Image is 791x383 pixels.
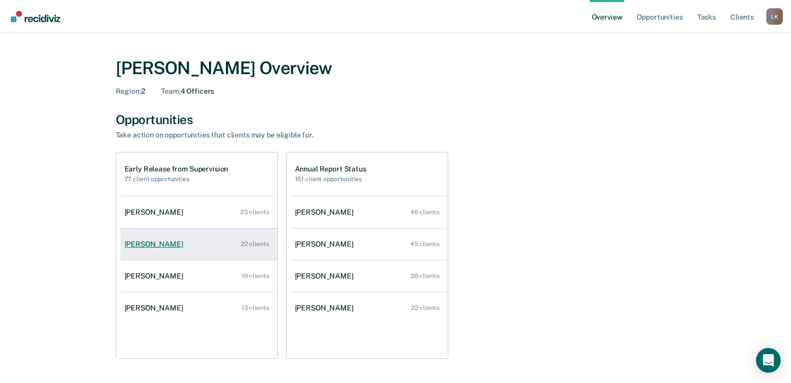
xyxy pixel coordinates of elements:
div: 23 clients [240,208,269,216]
div: 19 clients [241,272,269,280]
div: [PERSON_NAME] [125,208,187,217]
div: 2 [116,87,145,96]
h2: 77 client opportunities [125,176,228,183]
h1: Early Release from Supervision [125,165,228,173]
a: [PERSON_NAME] 13 clients [120,293,277,323]
h2: 151 client opportunities [295,176,366,183]
div: 45 clients [410,240,440,248]
div: Opportunities [116,112,676,127]
div: [PERSON_NAME] [295,304,358,312]
div: [PERSON_NAME] [125,304,187,312]
div: [PERSON_NAME] [125,272,187,281]
div: [PERSON_NAME] [125,240,187,249]
div: 38 clients [410,272,440,280]
img: Recidiviz [11,11,60,22]
span: Region : [116,87,141,95]
button: Profile dropdown button [766,8,783,25]
a: [PERSON_NAME] 46 clients [291,198,448,227]
div: 46 clients [410,208,440,216]
div: L K [766,8,783,25]
a: [PERSON_NAME] 19 clients [120,262,277,291]
div: Open Intercom Messenger [756,348,781,373]
a: [PERSON_NAME] 22 clients [291,293,448,323]
div: Take action on opportunities that clients may be eligible for. [116,131,476,140]
h1: Annual Report Status [295,165,366,173]
div: [PERSON_NAME] [295,272,358,281]
div: 13 clients [241,304,269,311]
div: [PERSON_NAME] Overview [116,58,676,79]
a: [PERSON_NAME] 38 clients [291,262,448,291]
div: [PERSON_NAME] [295,240,358,249]
div: 22 clients [411,304,440,311]
a: [PERSON_NAME] 45 clients [291,230,448,259]
a: [PERSON_NAME] 22 clients [120,230,277,259]
div: [PERSON_NAME] [295,208,358,217]
div: 22 clients [241,240,269,248]
span: Team : [161,87,180,95]
a: [PERSON_NAME] 23 clients [120,198,277,227]
div: 4 Officers [161,87,214,96]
